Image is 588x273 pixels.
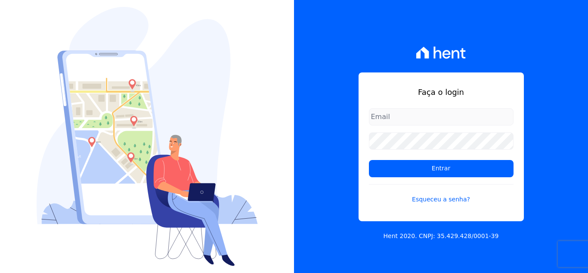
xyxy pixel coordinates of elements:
img: Login [37,7,258,266]
input: Email [369,108,514,126]
p: Hent 2020. CNPJ: 35.429.428/0001-39 [384,232,499,241]
input: Entrar [369,160,514,177]
h1: Faça o login [369,86,514,98]
a: Esqueceu a senha? [369,184,514,204]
